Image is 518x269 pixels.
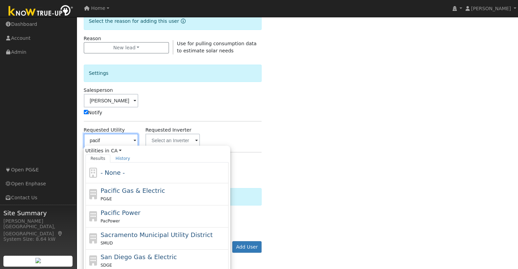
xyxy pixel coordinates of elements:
span: San Diego Gas & Electric [100,253,177,260]
div: System Size: 8.64 kW [3,236,73,243]
span: [PERSON_NAME] [471,6,511,11]
span: Utilities in [85,147,229,154]
label: Requested Inverter [145,127,191,134]
div: Settings [84,65,262,82]
span: PG&E [100,197,112,201]
span: SMUD [100,241,113,246]
a: CA [111,147,122,154]
span: SDGE [100,263,112,268]
span: Pacific Gas & Electric [100,187,165,194]
a: Map [57,231,63,236]
div: [GEOGRAPHIC_DATA], [GEOGRAPHIC_DATA] [3,223,73,237]
label: Reason [84,35,101,42]
span: PacPower [100,219,120,223]
span: - None - [100,169,125,176]
button: Add User [232,241,262,253]
input: Select an Inverter [145,134,200,147]
a: Reason for new user [179,18,186,24]
img: Know True-Up [5,4,77,19]
label: Salesperson [84,87,113,94]
a: History [110,154,135,163]
span: Pacific Power [100,209,140,216]
a: Results [85,154,111,163]
span: Sacramento Municipal Utility District [100,231,213,238]
span: Home [91,5,106,11]
div: [PERSON_NAME] [3,218,73,225]
span: Use for pulling consumption data to estimate solar needs [177,41,257,53]
input: Notify [84,110,88,114]
input: Select a User [84,94,138,107]
span: Site Summary [3,208,73,218]
div: Select the reason for adding this user [84,13,262,30]
img: retrieve [35,258,41,263]
input: Select a Utility [84,134,138,147]
label: Requested Utility [84,127,125,134]
button: New lead [84,42,169,54]
label: Notify [84,109,103,116]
